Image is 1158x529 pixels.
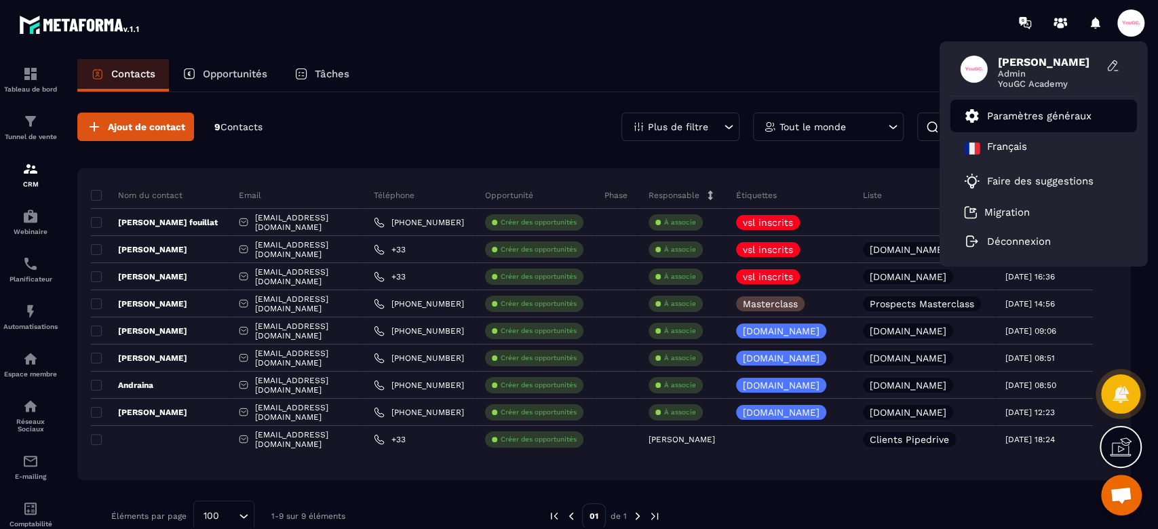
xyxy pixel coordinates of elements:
p: [DOMAIN_NAME] [870,326,946,336]
p: Étiquettes [736,190,777,201]
p: [PERSON_NAME] [91,244,187,255]
p: Masterclass [743,299,798,309]
p: Migration [984,206,1030,218]
p: vsl inscrits [743,245,793,254]
a: [PHONE_NUMBER] [374,353,464,364]
img: scheduler [22,256,39,272]
p: Contacts [111,68,155,80]
img: formation [22,66,39,82]
a: +33 [374,271,406,282]
img: automations [22,208,39,224]
p: Liste [863,190,882,201]
input: Search for option [224,509,235,524]
span: [PERSON_NAME] [998,56,1100,68]
p: [PERSON_NAME] [91,407,187,418]
a: Faire des suggestions [964,173,1106,189]
p: À associe [664,408,696,417]
p: Tout le monde [779,122,846,132]
p: Opportunité [485,190,533,201]
p: [PERSON_NAME] [91,326,187,336]
a: [PHONE_NUMBER] [374,217,464,228]
p: Tunnel de vente [3,133,58,140]
p: Créer des opportunités [501,353,577,363]
img: next [632,510,644,522]
p: [DOMAIN_NAME] [870,353,946,363]
p: E-mailing [3,473,58,480]
img: email [22,453,39,469]
p: [DATE] 18:24 [1005,435,1055,444]
p: Éléments par page [111,511,187,521]
a: formationformationTableau de bord [3,56,58,103]
p: [PERSON_NAME] [91,353,187,364]
img: next [649,510,661,522]
a: +33 [374,244,406,255]
a: automationsautomationsWebinaire [3,198,58,246]
p: À associe [664,299,696,309]
p: CRM [3,180,58,188]
a: [PHONE_NUMBER] [374,326,464,336]
p: Tableau de bord [3,85,58,93]
p: vsl inscrits [743,272,793,281]
span: 100 [199,509,224,524]
p: Créer des opportunités [501,218,577,227]
p: [DOMAIN_NAME] [870,245,946,254]
p: [DOMAIN_NAME] [743,380,819,390]
a: Opportunités [169,59,281,92]
p: Réseaux Sociaux [3,418,58,433]
p: [DATE] 09:06 [1005,326,1056,336]
p: Espace membre [3,370,58,378]
a: [PHONE_NUMBER] [374,380,464,391]
p: Planificateur [3,275,58,283]
a: Ouvrir le chat [1101,475,1142,515]
p: Créer des opportunités [501,299,577,309]
img: logo [19,12,141,37]
a: automationsautomationsAutomatisations [3,293,58,340]
img: formation [22,113,39,130]
p: de 1 [611,511,627,522]
p: À associe [664,353,696,363]
p: Webinaire [3,228,58,235]
span: Admin [998,68,1100,79]
p: Déconnexion [987,235,1051,248]
p: Français [987,140,1027,157]
p: À associe [664,218,696,227]
p: Téléphone [374,190,414,201]
p: Créer des opportunités [501,435,577,444]
span: YouGC Academy [998,79,1100,89]
p: Comptabilité [3,520,58,528]
p: [DOMAIN_NAME] [743,326,819,336]
a: formationformationCRM [3,151,58,198]
p: [DATE] 14:56 [1005,299,1055,309]
p: Créer des opportunités [501,380,577,390]
img: formation [22,161,39,177]
p: [DOMAIN_NAME] [870,272,946,281]
a: automationsautomationsEspace membre [3,340,58,388]
p: Créer des opportunités [501,245,577,254]
img: social-network [22,398,39,414]
p: Créer des opportunités [501,272,577,281]
a: Migration [964,205,1030,219]
p: Paramètres généraux [987,110,1092,122]
p: [PERSON_NAME] fouillat [91,217,218,228]
p: [DATE] 16:36 [1005,272,1055,281]
p: Faire des suggestions [987,175,1094,187]
span: Ajout de contact [108,120,185,134]
p: Email [239,190,261,201]
p: [DOMAIN_NAME] [743,353,819,363]
p: Créer des opportunités [501,408,577,417]
p: Opportunités [203,68,267,80]
p: Plus de filtre [648,122,708,132]
a: social-networksocial-networkRéseaux Sociaux [3,388,58,443]
p: Responsable [649,190,699,201]
p: Phase [604,190,628,201]
p: [DOMAIN_NAME] [743,408,819,417]
a: formationformationTunnel de vente [3,103,58,151]
a: [PHONE_NUMBER] [374,407,464,418]
p: À associe [664,272,696,281]
a: Paramètres généraux [964,108,1092,124]
button: Ajout de contact [77,113,194,141]
img: prev [548,510,560,522]
p: [DATE] 08:51 [1005,353,1055,363]
p: Andraina [91,380,153,391]
p: À associe [664,245,696,254]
